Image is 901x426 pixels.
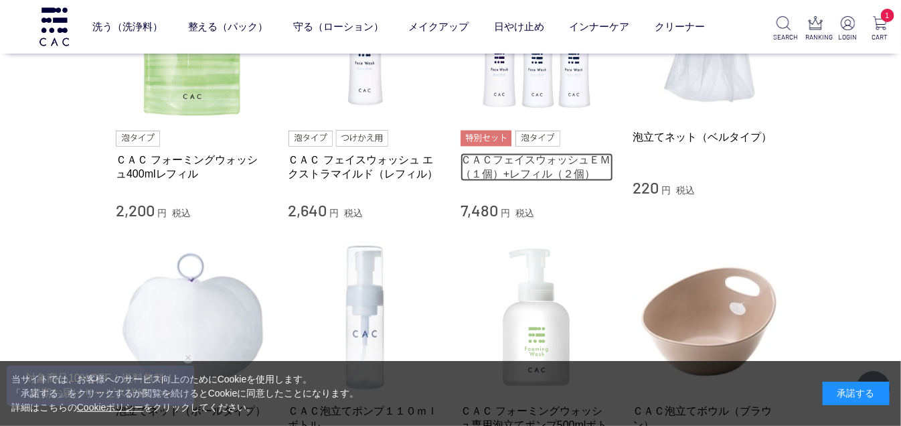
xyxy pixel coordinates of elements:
[116,241,268,394] img: 泡立てネット（ボールタイプ）
[293,9,384,44] a: 守る（ローション）
[805,32,826,42] p: RANKING
[37,7,71,46] img: logo
[494,9,544,44] a: 日やけ止め
[881,9,894,22] span: 1
[773,32,794,42] p: SEARCH
[409,9,469,44] a: メイクアップ
[805,16,826,42] a: RANKING
[188,9,268,44] a: 整える（パック）
[837,32,858,42] p: LOGIN
[92,9,163,44] a: 洗う（洗浄料）
[676,186,695,196] span: 税込
[172,208,191,219] span: 税込
[633,241,786,394] img: ＣＡＣ泡立てボウル（ブラウン）
[157,208,167,219] span: 円
[633,131,786,145] a: 泡立てネット（ベルタイプ）
[655,9,705,44] a: クリーナー
[289,153,441,182] a: ＣＡＣ フェイスウォッシュ エクストラマイルド（レフィル）
[515,208,534,219] span: 税込
[837,16,858,42] a: LOGIN
[461,241,613,394] img: ＣＡＣ フォーミングウォッシュ専用泡立てポンプ500mlボトル
[870,32,890,42] p: CART
[116,201,155,220] span: 2,200
[329,208,339,219] span: 円
[570,9,630,44] a: インナーケア
[289,131,333,147] img: 泡タイプ
[633,178,659,198] span: 220
[515,131,560,147] img: 泡タイプ
[116,153,268,182] a: ＣＡＣ フォーミングウォッシュ400mlレフィル
[823,382,890,405] div: 承諾する
[501,208,510,219] span: 円
[870,16,890,42] a: 1 CART
[461,153,613,182] a: ＣＡＣフェイスウォッシュＥＭ（１個）+レフィル（２個）
[661,186,671,196] span: 円
[461,131,512,147] img: 特別セット
[289,201,327,220] span: 2,640
[336,131,388,147] img: つけかえ用
[773,16,794,42] a: SEARCH
[344,208,363,219] span: 税込
[461,201,498,220] span: 7,480
[116,131,160,147] img: 泡タイプ
[289,241,441,394] img: ＣＡＣ泡立てポンプ１１０ｍｌボトル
